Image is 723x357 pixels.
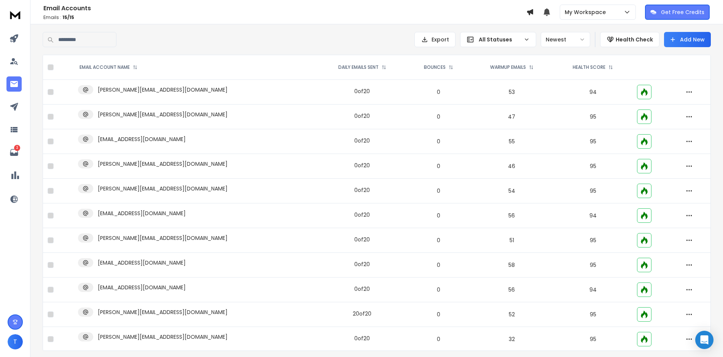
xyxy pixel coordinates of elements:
[553,179,632,203] td: 95
[412,187,465,195] p: 0
[490,64,526,70] p: WARMUP EMAILS
[98,135,186,143] p: [EMAIL_ADDRESS][DOMAIN_NAME]
[43,4,526,13] h1: Email Accounts
[354,112,370,120] div: 0 of 20
[412,162,465,170] p: 0
[470,179,554,203] td: 54
[354,186,370,194] div: 0 of 20
[412,286,465,294] p: 0
[470,129,554,154] td: 55
[62,14,74,21] span: 15 / 15
[664,32,711,47] button: Add New
[98,185,228,192] p: [PERSON_NAME][EMAIL_ADDRESS][DOMAIN_NAME]
[470,327,554,352] td: 32
[470,253,554,278] td: 58
[338,64,379,70] p: DAILY EMAILS SENT
[98,284,186,291] p: [EMAIL_ADDRESS][DOMAIN_NAME]
[354,285,370,293] div: 0 of 20
[553,302,632,327] td: 95
[553,278,632,302] td: 94
[412,311,465,318] p: 0
[412,261,465,269] p: 0
[553,129,632,154] td: 95
[553,154,632,179] td: 95
[412,212,465,219] p: 0
[541,32,590,47] button: Newest
[354,335,370,342] div: 0 of 20
[412,335,465,343] p: 0
[645,5,710,20] button: Get Free Credits
[80,64,137,70] div: EMAIL ACCOUNT NAME
[98,234,228,242] p: [PERSON_NAME][EMAIL_ADDRESS][DOMAIN_NAME]
[553,253,632,278] td: 95
[8,8,23,22] img: logo
[354,260,370,268] div: 0 of 20
[98,333,228,341] p: [PERSON_NAME][EMAIL_ADDRESS][DOMAIN_NAME]
[412,113,465,121] p: 0
[573,64,605,70] p: HEALTH SCORE
[414,32,455,47] button: Export
[470,278,554,302] td: 56
[354,87,370,95] div: 0 of 20
[98,160,228,168] p: [PERSON_NAME][EMAIL_ADDRESS][DOMAIN_NAME]
[98,259,186,267] p: [EMAIL_ADDRESS][DOMAIN_NAME]
[470,80,554,105] td: 53
[553,105,632,129] td: 95
[43,14,526,21] p: Emails :
[470,228,554,253] td: 51
[412,88,465,96] p: 0
[695,331,713,349] div: Open Intercom Messenger
[424,64,446,70] p: BOUNCES
[470,105,554,129] td: 47
[470,302,554,327] td: 52
[412,138,465,145] p: 0
[553,80,632,105] td: 94
[98,111,228,118] p: [PERSON_NAME][EMAIL_ADDRESS][DOMAIN_NAME]
[98,209,186,217] p: [EMAIL_ADDRESS][DOMAIN_NAME]
[354,211,370,219] div: 0 of 20
[8,334,23,349] button: T
[553,228,632,253] td: 95
[470,203,554,228] td: 56
[412,236,465,244] p: 0
[616,36,653,43] p: Health Check
[553,203,632,228] td: 94
[661,8,704,16] p: Get Free Credits
[354,162,370,169] div: 0 of 20
[470,154,554,179] td: 46
[6,145,22,160] a: 2
[553,327,632,352] td: 95
[353,310,371,317] div: 20 of 20
[565,8,609,16] p: My Workspace
[98,308,228,316] p: [PERSON_NAME][EMAIL_ADDRESS][DOMAIN_NAME]
[600,32,659,47] button: Health Check
[479,36,521,43] p: All Statuses
[354,137,370,144] div: 0 of 20
[354,236,370,243] div: 0 of 20
[98,86,228,94] p: [PERSON_NAME][EMAIL_ADDRESS][DOMAIN_NAME]
[14,145,20,151] p: 2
